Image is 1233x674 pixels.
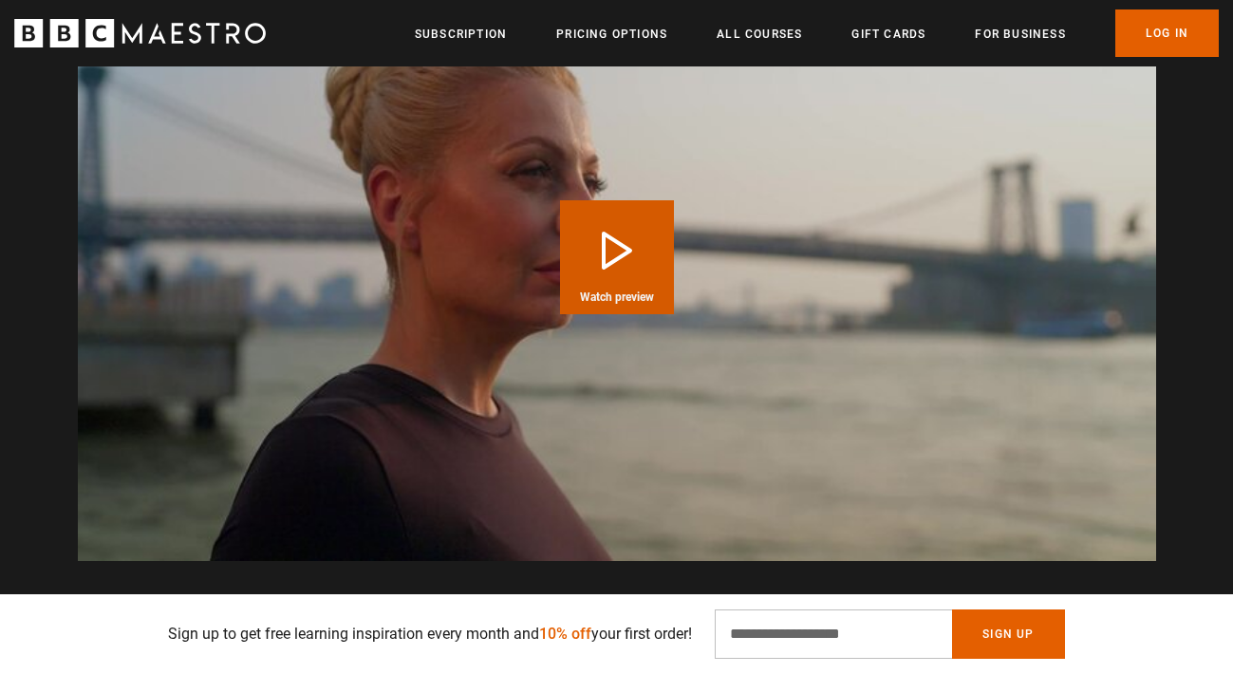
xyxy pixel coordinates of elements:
[851,25,925,44] a: Gift Cards
[580,291,654,303] span: Watch preview
[539,625,591,643] span: 10% off
[1115,9,1219,57] a: Log In
[168,623,692,646] p: Sign up to get free learning inspiration every month and your first order!
[975,25,1065,44] a: For business
[14,19,266,47] svg: BBC Maestro
[560,200,674,314] button: Play Course overview for The Art of Influence with Evy Poumpouras
[415,25,507,44] a: Subscription
[952,609,1064,659] button: Sign Up
[415,9,1219,57] nav: Primary
[717,25,802,44] a: All Courses
[556,25,667,44] a: Pricing Options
